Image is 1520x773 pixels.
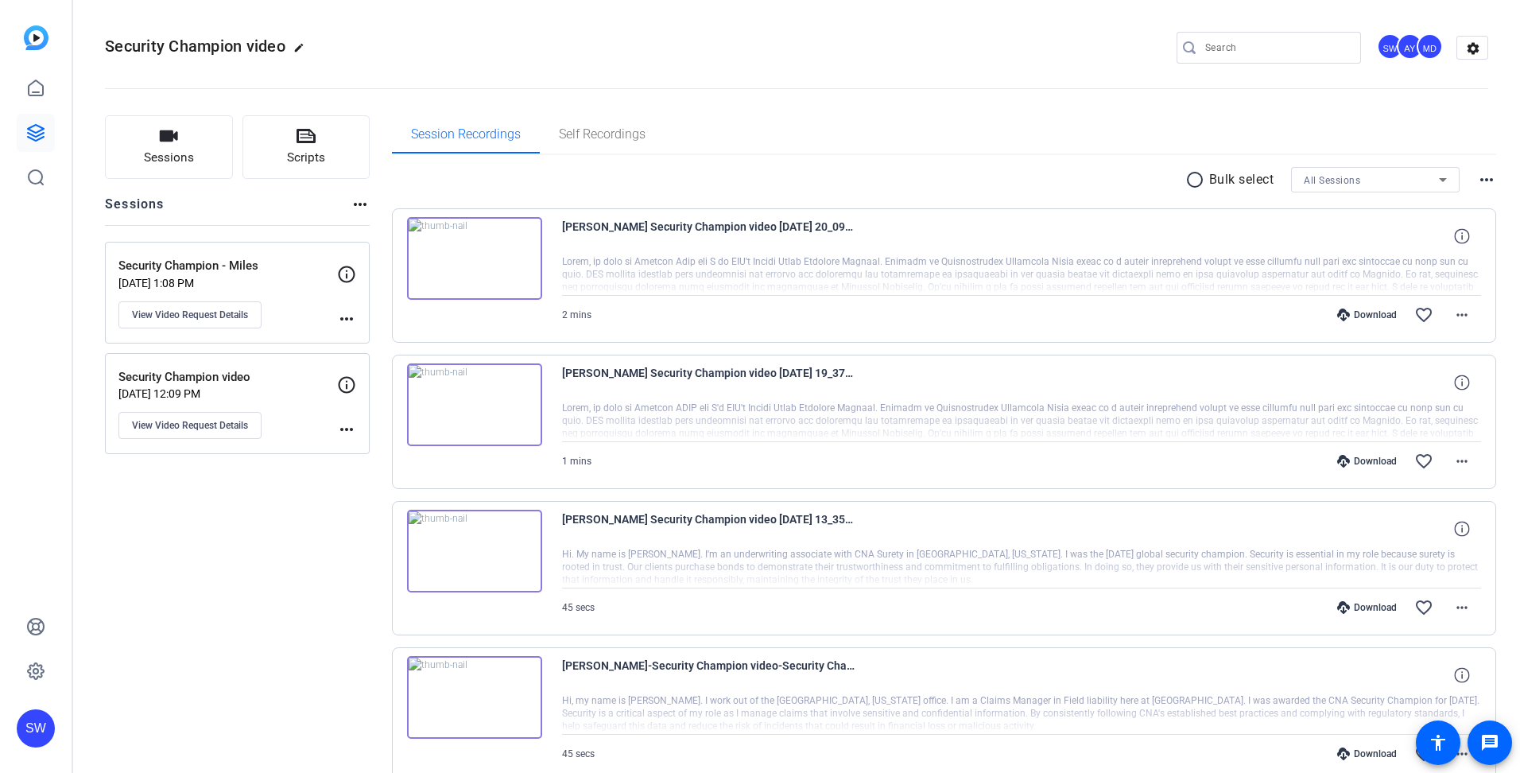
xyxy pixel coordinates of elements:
[1457,37,1489,60] mat-icon: settings
[1377,33,1403,60] div: SW
[337,420,356,439] mat-icon: more_horiz
[1209,170,1274,189] p: Bulk select
[105,115,233,179] button: Sessions
[105,37,285,56] span: Security Champion video
[293,42,312,61] mat-icon: edit
[411,128,521,141] span: Session Recordings
[1397,33,1423,60] div: AY
[562,309,591,320] span: 2 mins
[132,419,248,432] span: View Video Request Details
[1477,170,1496,189] mat-icon: more_horiz
[144,149,194,167] span: Sessions
[559,128,646,141] span: Self Recordings
[1329,309,1405,321] div: Download
[1414,744,1433,763] mat-icon: favorite_border
[1452,452,1472,471] mat-icon: more_horiz
[407,510,542,592] img: thumb-nail
[1397,33,1425,61] ngx-avatar: Andrew Yelenosky
[562,748,595,759] span: 45 secs
[1452,305,1472,324] mat-icon: more_horiz
[1329,455,1405,468] div: Download
[118,387,337,400] p: [DATE] 12:09 PM
[118,277,337,289] p: [DATE] 1:08 PM
[1329,748,1405,760] div: Download
[1414,598,1433,617] mat-icon: favorite_border
[1377,33,1405,61] ngx-avatar: Steve Winiecki
[337,309,356,328] mat-icon: more_horiz
[1452,598,1472,617] mat-icon: more_horiz
[24,25,48,50] img: blue-gradient.svg
[132,309,248,321] span: View Video Request Details
[1417,33,1444,61] ngx-avatar: Mark Dolnick
[407,363,542,446] img: thumb-nail
[562,602,595,613] span: 45 secs
[1480,733,1499,752] mat-icon: message
[351,195,370,214] mat-icon: more_horiz
[118,257,337,275] p: Security Champion - Miles
[1417,33,1443,60] div: MD
[1429,733,1448,752] mat-icon: accessibility
[118,301,262,328] button: View Video Request Details
[242,115,370,179] button: Scripts
[17,709,55,748] div: SW
[1205,38,1348,57] input: Search
[562,363,856,402] span: [PERSON_NAME] Security Champion video [DATE] 19_37_16
[1414,305,1433,324] mat-icon: favorite_border
[1185,170,1209,189] mat-icon: radio_button_unchecked
[562,217,856,255] span: [PERSON_NAME] Security Champion video [DATE] 20_09_54
[562,456,591,467] span: 1 mins
[1329,601,1405,614] div: Download
[562,656,856,694] span: [PERSON_NAME]-Security Champion video-Security Champion - Miles-1756923734929-webcam
[407,656,542,739] img: thumb-nail
[1414,452,1433,471] mat-icon: favorite_border
[1452,744,1472,763] mat-icon: more_horiz
[287,149,325,167] span: Scripts
[105,195,165,225] h2: Sessions
[1304,175,1360,186] span: All Sessions
[562,510,856,548] span: [PERSON_NAME] Security Champion video [DATE] 13_35_23
[118,412,262,439] button: View Video Request Details
[118,368,337,386] p: Security Champion video
[407,217,542,300] img: thumb-nail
